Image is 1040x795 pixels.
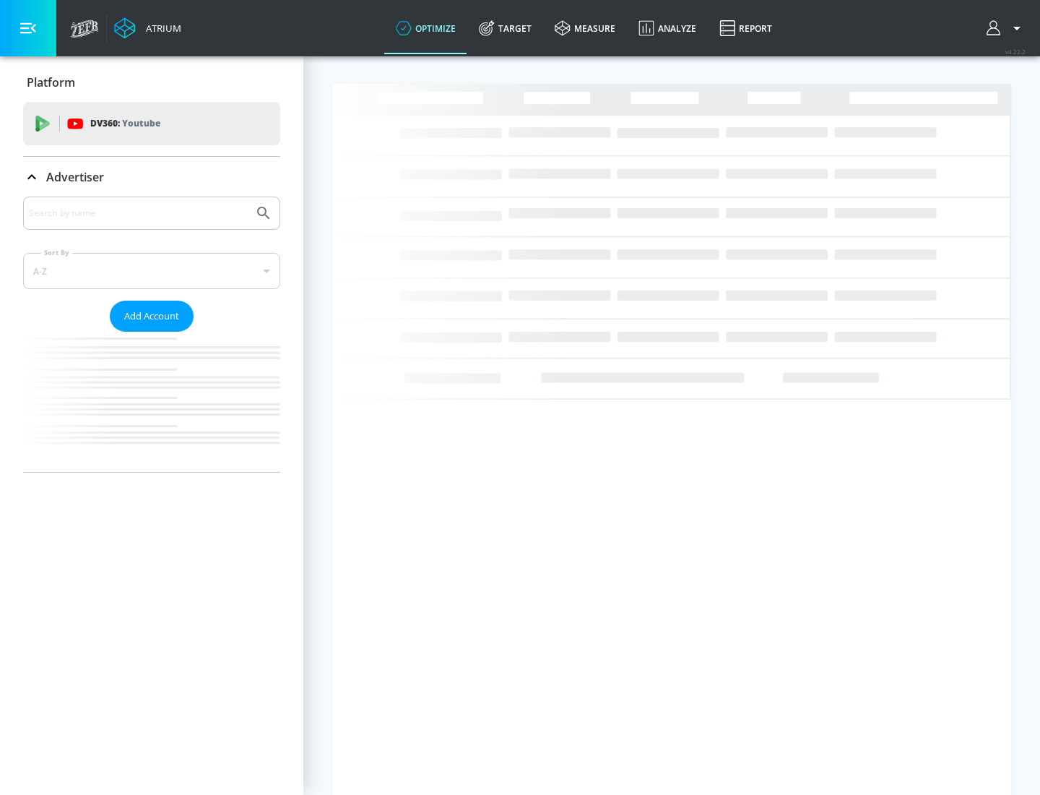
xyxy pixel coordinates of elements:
[23,332,280,472] nav: list of Advertiser
[110,301,194,332] button: Add Account
[543,2,627,54] a: measure
[1005,48,1026,56] span: v 4.22.2
[41,248,72,257] label: Sort By
[384,2,467,54] a: optimize
[23,102,280,145] div: DV360: Youtube
[23,157,280,197] div: Advertiser
[140,22,181,35] div: Atrium
[124,308,179,325] span: Add Account
[90,116,160,132] p: DV360:
[114,17,181,39] a: Atrium
[708,2,784,54] a: Report
[23,253,280,289] div: A-Z
[27,74,75,90] p: Platform
[122,116,160,131] p: Youtube
[627,2,708,54] a: Analyze
[46,169,104,185] p: Advertiser
[29,204,248,223] input: Search by name
[467,2,543,54] a: Target
[23,62,280,103] div: Platform
[23,197,280,472] div: Advertiser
